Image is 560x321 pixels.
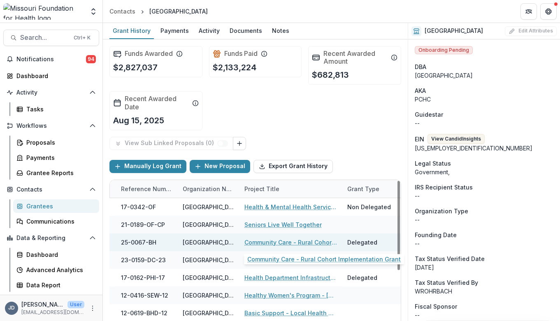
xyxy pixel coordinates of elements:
a: Health & Mental Health Services for the Uninsured [244,203,337,211]
a: Grantees [13,199,99,213]
div: Contacts [109,7,135,16]
p: -- [415,215,553,224]
div: Reference Number [116,180,178,198]
div: Project Title [239,180,342,198]
p: [EMAIL_ADDRESS][DOMAIN_NAME] [21,309,84,316]
h2: Funds Awarded [125,50,173,58]
button: Link Grants [233,137,246,150]
p: $2,827,037 [113,61,158,74]
span: Workflows [16,122,86,129]
div: Delegated [347,256,377,264]
span: Legal Status [415,159,451,168]
div: -- [415,192,553,200]
div: 23-0159-DC-23 [121,256,166,264]
div: Tasks [26,105,93,113]
a: Contacts [106,5,139,17]
div: -- [415,239,553,248]
div: [GEOGRAPHIC_DATA] [183,273,235,282]
button: Search... [3,30,99,46]
span: Guidestar [415,110,443,119]
button: Export Grant History [253,160,333,173]
p: Aug 15, 2025 [113,114,164,127]
button: Open Workflows [3,119,99,132]
a: Healthy Women's Program - [GEOGRAPHIC_DATA], [GEOGRAPHIC_DATA], [GEOGRAPHIC_DATA] and [GEOGRAPHIC... [244,291,337,300]
button: Notifications94 [3,53,99,66]
div: Organization Name [178,185,239,193]
a: Advanced Analytics [13,263,99,277]
div: 12-0416-SEW-12 [121,291,168,300]
a: Dashboard [3,69,99,83]
div: Activity [195,25,223,37]
div: Advanced Analytics [26,266,93,274]
div: [GEOGRAPHIC_DATA] [183,203,235,211]
a: Documents [226,23,265,39]
div: Delegated [347,238,377,247]
div: Delegated [347,273,377,282]
span: Search... [20,34,69,42]
span: 94 [86,55,96,63]
span: Tax Status Verified By [415,278,478,287]
a: Payments [13,151,99,164]
div: Payments [157,25,192,37]
button: New Proposal [190,160,250,173]
div: [GEOGRAPHIC_DATA] [415,71,553,80]
button: Open Activity [3,86,99,99]
h2: Recent Awarded Date [125,95,189,111]
div: Ctrl + K [72,33,92,42]
p: View Sub Linked Proposals ( 0 ) [125,140,217,147]
button: Open entity switcher [88,3,99,20]
a: Dashboard [13,248,99,261]
div: Non Delegated [347,203,391,211]
a: Data Report [13,278,99,292]
p: [DATE] [415,263,553,272]
div: [GEOGRAPHIC_DATA] [183,291,235,300]
a: Seniors Live Well Together [244,220,322,229]
h2: Recent Awarded Amount [323,50,388,65]
div: Organization Name [178,180,239,198]
p: $682,813 [312,69,349,81]
div: Grantees [26,202,93,210]
a: Grantee Reports [13,166,99,180]
a: Payments [157,23,192,39]
div: 17-0162-PHI-17 [121,273,165,282]
div: -- [415,311,553,319]
div: Grant Type [342,185,384,193]
div: Dashboard [26,250,93,259]
div: Grantee Reports [26,169,93,177]
div: 21-0189-OF-CP [121,220,165,229]
h2: Funds Paid [224,50,258,58]
p: User [67,301,84,308]
a: Community Care - Rural Cohort Implementation Grant [244,238,337,247]
span: IRS Recipient Status [415,183,473,192]
div: 25-0067-BH [121,238,156,247]
span: Activity [16,89,86,96]
span: Data & Reporting [16,235,86,242]
div: Proposals [26,138,93,147]
div: Project Title [239,185,284,193]
span: Notifications [16,56,86,63]
button: More [88,303,98,313]
a: Basic Support - Local Health Department [244,309,337,317]
a: Decriminalizing Behavioral Health in [GEOGRAPHIC_DATA] [244,256,337,264]
h2: [GEOGRAPHIC_DATA] [425,28,483,35]
div: Documents [226,25,265,37]
div: Jessica Daugherty [8,305,15,311]
div: Notes [269,25,293,37]
button: Get Help [540,3,557,20]
a: Notes [269,23,293,39]
a: Activity [195,23,223,39]
button: Open Data & Reporting [3,231,99,245]
button: Partners [520,3,537,20]
span: Founding Date [415,231,457,239]
p: EIN [415,135,424,143]
div: [GEOGRAPHIC_DATA] [183,238,235,247]
div: [GEOGRAPHIC_DATA] [183,256,235,264]
div: Dashboard [16,72,93,80]
p: WROHRBACH [415,287,553,296]
span: DBA [415,62,426,71]
div: [GEOGRAPHIC_DATA] [149,7,208,16]
div: Data Report [26,281,93,289]
div: -- [415,119,553,127]
button: Edit Attributes [505,26,557,36]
